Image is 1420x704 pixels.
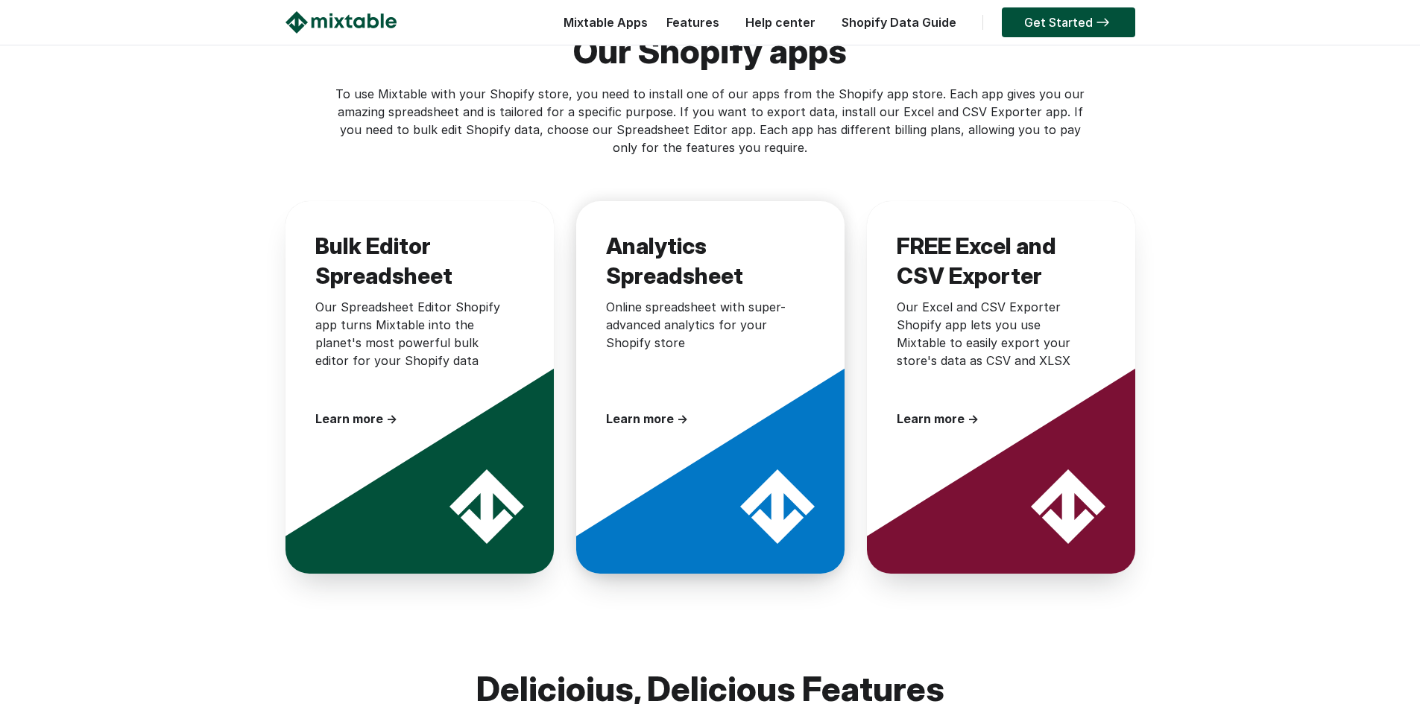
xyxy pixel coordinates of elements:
img: Mixtable Logo [740,469,815,544]
h3: Analytics Spreadsheet [606,231,800,283]
div: Learn more → [897,410,1091,428]
a: Bulk Editor Spreadsheet Our Spreadsheet Editor Shopify app turns Mixtable into the planet's most ... [285,201,554,574]
div: Learn more → [315,410,509,428]
div: To use Mixtable with your Shopify store, you need to install one of our apps from the Shopify app... [328,85,1093,156]
a: Analytics Spreadsheet Online spreadsheet with super-advanced analytics for your Shopify store Lea... [576,201,845,574]
a: Features [659,15,727,30]
img: arrow-right.svg [1093,18,1113,27]
a: Help center [738,15,823,30]
img: Mixtable logo [285,11,397,34]
div: Mixtable Apps [556,11,648,41]
a: Shopify Data Guide [834,15,964,30]
div: Online spreadsheet with super-advanced analytics for your Shopify store [606,298,800,395]
div: Our Excel and CSV Exporter Shopify app lets you use Mixtable to easily export your store's data a... [897,298,1091,395]
a: Get Started [1002,7,1135,37]
div: Learn more → [606,410,800,428]
a: FREE Excel and CSV Exporter Our Excel and CSV Exporter Shopify app lets you use Mixtable to easil... [867,201,1135,574]
h3: Bulk Editor Spreadsheet [315,231,509,283]
div: Our Spreadsheet Editor Shopify app turns Mixtable into the planet's most powerful bulk editor for... [315,298,509,395]
img: Mixtable Logo [449,469,524,544]
img: Mixtable Logo [1031,469,1105,544]
h3: FREE Excel and CSV Exporter [897,231,1091,283]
